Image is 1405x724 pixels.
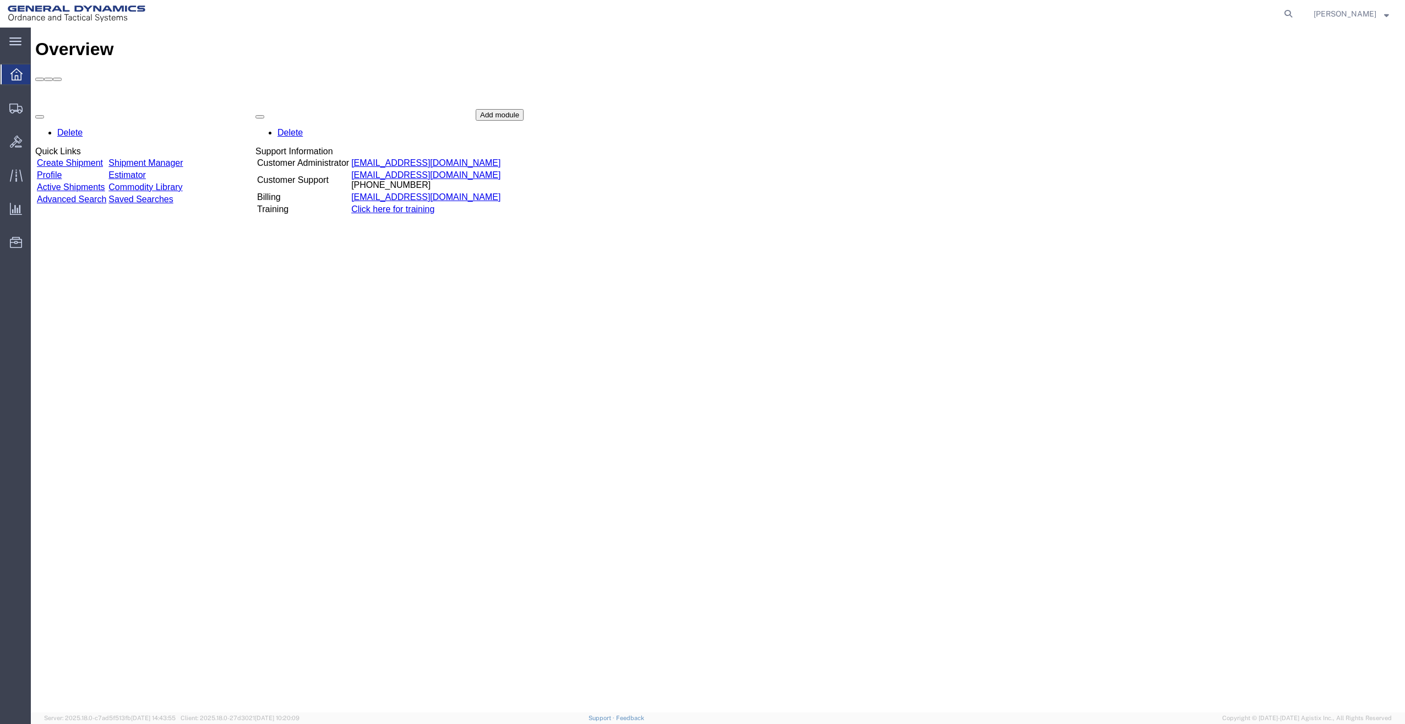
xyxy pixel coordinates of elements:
[1222,714,1392,723] span: Copyright © [DATE]-[DATE] Agistix Inc., All Rights Reserved
[247,100,272,110] a: Delete
[225,119,471,129] div: Support Information
[616,715,644,721] a: Feedback
[255,715,299,721] span: [DATE] 10:20:09
[320,143,470,152] a: [EMAIL_ADDRESS][DOMAIN_NAME]
[445,82,493,93] button: Add module
[6,155,74,164] a: Active Shipments
[131,715,176,721] span: [DATE] 14:43:55
[44,715,176,721] span: Server: 2025.18.0-c7ad5f513fb
[31,28,1405,712] iframe: FS Legacy Container
[8,6,145,22] img: logo
[1313,7,1390,20] button: [PERSON_NAME]
[320,131,470,140] a: [EMAIL_ADDRESS][DOMAIN_NAME]
[226,176,319,187] td: Training
[78,131,152,140] a: Shipment Manager
[226,142,319,163] td: Customer Support
[1314,8,1376,20] span: Justin Bowdich
[78,167,142,176] a: Saved Searches
[226,130,319,141] td: Customer Administrator
[181,715,299,721] span: Client: 2025.18.0-27d3021
[320,165,470,174] a: [EMAIL_ADDRESS][DOMAIN_NAME]
[320,142,470,163] td: [PHONE_NUMBER]
[589,715,616,721] a: Support
[6,167,75,176] a: Advanced Search
[226,164,319,175] td: Billing
[78,143,115,152] a: Estimator
[320,177,404,186] a: Click here for training
[6,143,31,152] a: Profile
[78,155,151,164] a: Commodity Library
